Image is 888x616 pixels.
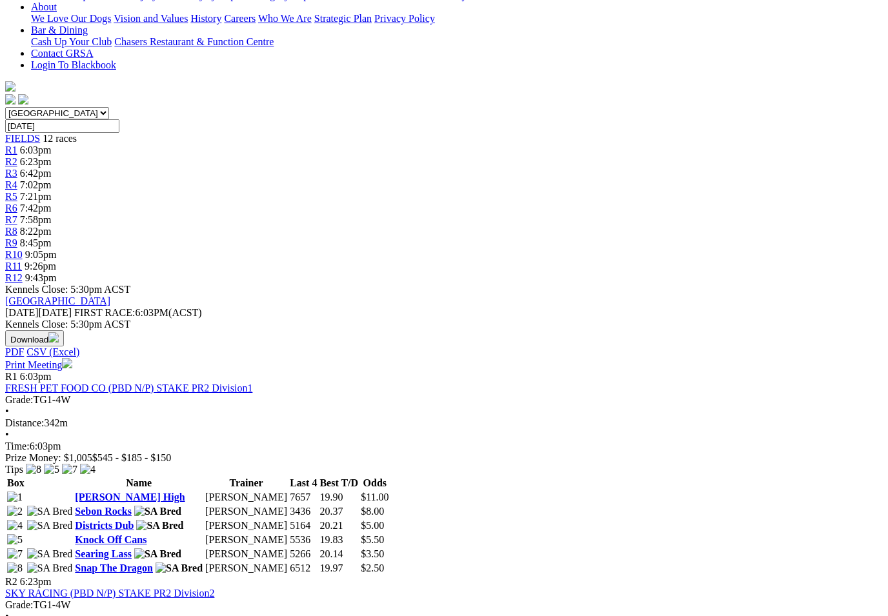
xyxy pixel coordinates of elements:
img: facebook.svg [5,94,15,104]
a: Contact GRSA [31,48,93,59]
a: R4 [5,179,17,190]
img: 4 [80,464,96,475]
td: [PERSON_NAME] [205,533,288,546]
span: $5.00 [361,520,384,531]
td: 5266 [289,548,318,561]
a: Vision and Values [114,13,188,24]
a: PDF [5,346,24,357]
a: Snap The Dragon [75,562,153,573]
img: printer.svg [62,358,72,368]
a: Careers [224,13,256,24]
a: [PERSON_NAME] High [75,492,185,502]
img: download.svg [48,332,59,343]
a: R5 [5,191,17,202]
span: [DATE] [5,307,39,318]
img: SA Bred [27,562,73,574]
a: Who We Are [258,13,312,24]
a: R7 [5,214,17,225]
span: Kennels Close: 5:30pm ACST [5,284,130,295]
span: 7:21pm [20,191,52,202]
div: Prize Money: $1,005 [5,452,883,464]
a: We Love Our Dogs [31,13,111,24]
span: R1 [5,371,17,382]
a: Strategic Plan [314,13,372,24]
span: 8:45pm [20,237,52,248]
span: • [5,429,9,440]
a: R3 [5,168,17,179]
th: Trainer [205,477,288,490]
span: 7:58pm [20,214,52,225]
span: Tips [5,464,23,475]
th: Name [74,477,203,490]
span: • [5,406,9,417]
img: SA Bred [134,506,181,517]
img: 8 [26,464,41,475]
span: Grade: [5,599,34,610]
a: R9 [5,237,17,248]
img: SA Bred [27,506,73,517]
td: 3436 [289,505,318,518]
span: 9:26pm [25,261,56,272]
span: R12 [5,272,23,283]
div: 6:03pm [5,441,883,452]
a: Bar & Dining [31,25,88,35]
span: $5.50 [361,534,384,545]
span: 7:02pm [20,179,52,190]
td: [PERSON_NAME] [205,505,288,518]
span: [DATE] [5,307,72,318]
a: Searing Lass [75,548,132,559]
td: [PERSON_NAME] [205,519,288,532]
span: R2 [5,576,17,587]
a: CSV (Excel) [26,346,79,357]
div: Download [5,346,883,358]
img: 5 [44,464,59,475]
div: About [31,13,883,25]
a: R11 [5,261,22,272]
th: Last 4 [289,477,318,490]
a: FRESH PET FOOD CO (PBD N/P) STAKE PR2 Division1 [5,383,252,393]
a: [GEOGRAPHIC_DATA] [5,295,110,306]
div: TG1-4W [5,599,883,611]
img: SA Bred [27,548,73,560]
td: [PERSON_NAME] [205,548,288,561]
img: twitter.svg [18,94,28,104]
span: 8:22pm [20,226,52,237]
a: Chasers Restaurant & Function Centre [114,36,274,47]
td: 19.97 [319,562,359,575]
td: [PERSON_NAME] [205,562,288,575]
a: R8 [5,226,17,237]
td: 20.21 [319,519,359,532]
img: SA Bred [134,548,181,560]
td: 19.90 [319,491,359,504]
span: 6:23pm [20,156,52,167]
td: 20.37 [319,505,359,518]
img: 5 [7,534,23,546]
a: R1 [5,144,17,155]
span: Time: [5,441,30,452]
td: 19.83 [319,533,359,546]
th: Odds [360,477,389,490]
img: 7 [62,464,77,475]
span: 6:23pm [20,576,52,587]
img: 7 [7,548,23,560]
div: Bar & Dining [31,36,883,48]
img: 8 [7,562,23,574]
a: Privacy Policy [374,13,435,24]
img: SA Bred [136,520,183,532]
span: 9:05pm [25,249,57,260]
a: R10 [5,249,23,260]
a: Sebon Rocks [75,506,132,517]
img: 2 [7,506,23,517]
span: $8.00 [361,506,384,517]
a: Login To Blackbook [31,59,116,70]
a: R2 [5,156,17,167]
span: Box [7,477,25,488]
img: logo-grsa-white.png [5,81,15,92]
